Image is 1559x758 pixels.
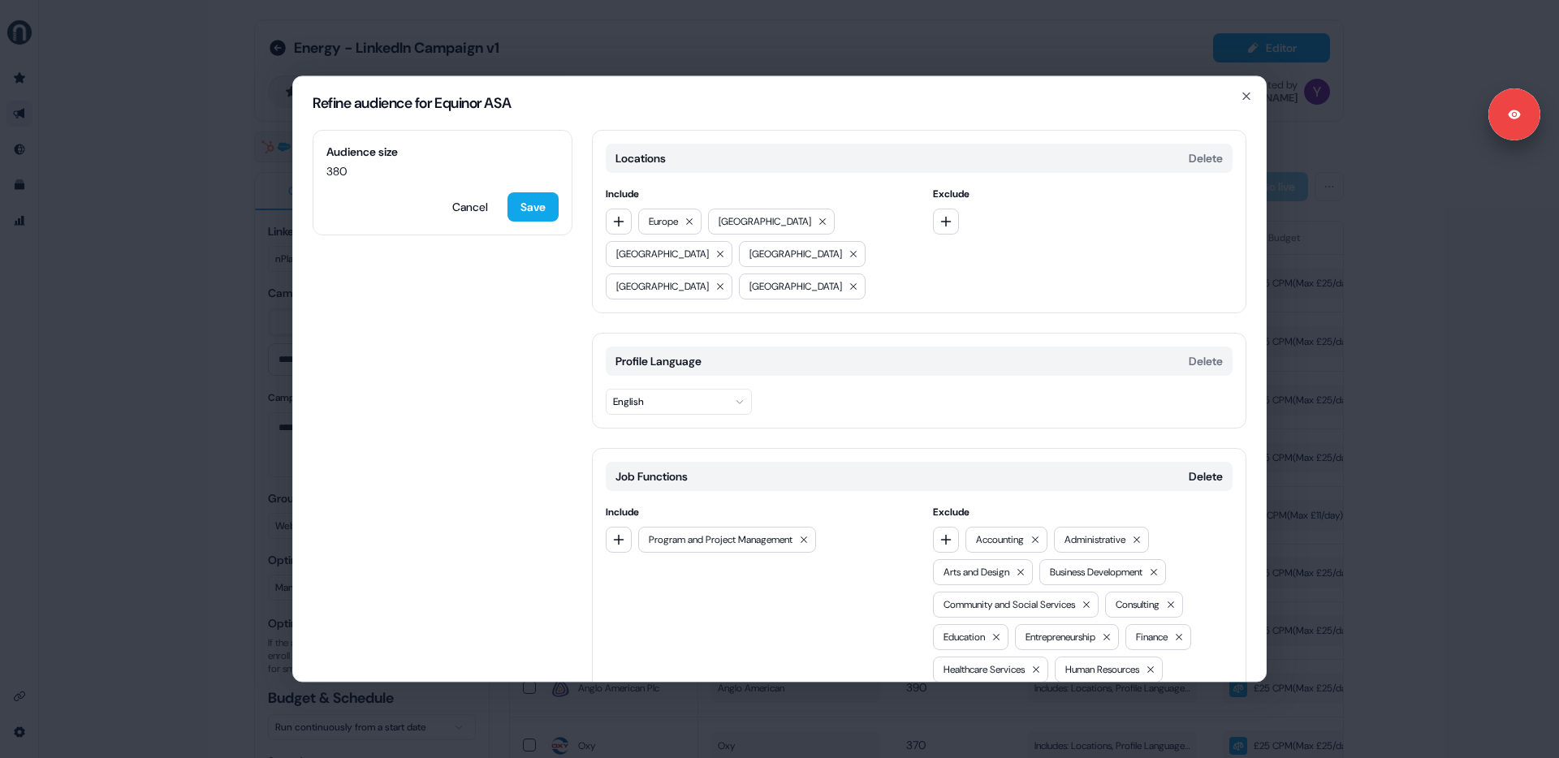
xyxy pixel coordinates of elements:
span: Job Functions [615,468,688,485]
button: Save [507,192,559,222]
span: Audience size [326,144,559,160]
span: Include [606,504,906,520]
span: Entrepreneurship [1026,629,1095,645]
span: Healthcare Services [944,661,1025,678]
span: Program and Project Management [649,532,792,548]
span: Exclude [933,504,1233,520]
button: Delete [1189,150,1223,166]
span: [GEOGRAPHIC_DATA] [749,246,842,262]
span: [GEOGRAPHIC_DATA] [749,278,842,295]
span: Include [606,186,906,202]
h2: Refine audience for Equinor ASA [313,96,1246,110]
span: Consulting [1116,596,1160,613]
span: [GEOGRAPHIC_DATA] [616,246,709,262]
span: Human Resources [1065,661,1139,678]
span: Locations [615,150,666,166]
button: Cancel [439,192,501,222]
button: Delete [1189,468,1223,485]
button: English [606,389,752,415]
span: 380 [326,163,559,179]
span: [GEOGRAPHIC_DATA] [719,213,811,230]
span: Profile Language [615,353,702,369]
span: Arts and Design [944,564,1009,580]
span: Exclude [933,186,1233,202]
span: Finance [1136,629,1168,645]
span: Europe [649,213,678,230]
span: Business Development [1050,564,1142,580]
span: Community and Social Services [944,596,1075,613]
span: Education [944,629,985,645]
span: Accounting [976,532,1024,548]
span: Administrative [1065,532,1125,548]
button: Delete [1189,353,1223,369]
span: [GEOGRAPHIC_DATA] [616,278,709,295]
